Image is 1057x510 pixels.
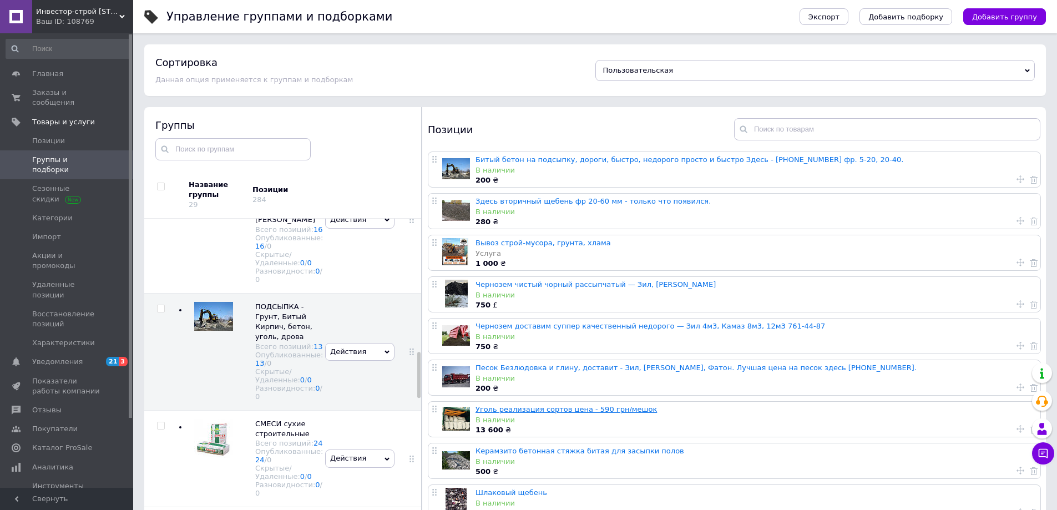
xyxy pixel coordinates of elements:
div: £ [476,300,1035,310]
a: Удалить товар [1030,341,1038,351]
span: Добавить группу [972,13,1037,21]
a: 0 [307,259,312,267]
div: В наличии [476,415,1035,425]
a: Удалить товар [1030,466,1038,476]
div: Скрытые/Удаленные: [255,250,323,267]
a: Уголь реализация сортов цена - 590 грн/мешок [476,405,657,413]
a: 16 [255,242,265,250]
a: Удалить товар [1030,382,1038,392]
span: Главная [32,69,63,79]
div: Опубликованные: [255,234,323,250]
input: Поиск [6,39,131,59]
div: 0 [255,392,260,401]
span: Заказы и сообщения [32,88,103,108]
a: Чернозем доставим суппер качественный недорого — Зил 4м3, Камаз 8м3, 12м3 761-44-87 [476,322,825,330]
div: Всего позиций: [255,342,323,351]
span: Действия [330,454,366,462]
a: 0 [315,267,320,275]
b: 200 [476,384,490,392]
div: Группы [155,118,411,132]
div: Скрытые/Удаленные: [255,464,323,481]
button: Добавить подборку [859,8,952,25]
span: Импорт [32,232,61,242]
img: ПОДСЫПКА - Грунт, Битый Кирпич, бетон, уголь, дрова [194,302,233,331]
div: 0 [267,456,271,464]
div: ₴ [476,175,1035,185]
a: 0 [307,376,312,384]
span: Инвестор-строй Харьков, ул Биологическая 24, Победителей 8, Московский проспект 247 [36,7,119,17]
div: В наличии [476,457,1035,467]
div: Скрытые/Удаленные: [255,367,323,384]
b: 500 [476,467,490,476]
b: 750 [476,301,490,309]
a: Удалить товар [1030,216,1038,226]
span: Добавить подборку [868,13,943,21]
a: 16 [313,225,323,234]
div: Всего позиций: [255,439,323,447]
span: Экспорт [808,13,839,21]
a: 24 [255,456,265,464]
a: 13 [255,359,265,367]
span: Данная опция применяется к группам и подборкам [155,75,353,84]
span: Сезонные скидки [32,184,103,204]
span: Показатели работы компании [32,376,103,396]
div: Услуга [476,249,1035,259]
img: СМЕСИ сухие строительные [194,419,233,458]
b: 1 000 [476,259,498,267]
span: Удаленные позиции [32,280,103,300]
a: Здесь вторичный щебень фр 20-60 мм - только что появился. [476,197,711,205]
div: Разновидности: [255,267,323,284]
span: Отзывы [32,405,62,415]
div: ₴ [476,342,1035,352]
button: Добавить группу [963,8,1046,25]
span: 21 [106,357,119,366]
span: Группы и подборки [32,155,103,175]
div: 29 [189,200,198,209]
span: Действия [330,347,366,356]
a: 0 [315,384,320,392]
a: Песок Безлюдовка и глину, доставит - Зил, [PERSON_NAME], Фатон. Лучшая цена на песок здесь [PHONE... [476,363,917,372]
div: В наличии [476,332,1035,342]
div: 0 [267,242,271,250]
span: Инструменты вебмастера и SEO [32,481,103,501]
div: Позиции [428,118,734,140]
span: Действия [330,215,366,224]
a: Удалить товар [1030,257,1038,267]
div: ₴ [476,467,1035,477]
span: / [255,481,322,497]
a: 0 [300,472,305,481]
span: Пользовательская [603,66,674,74]
h4: Сортировка [155,57,218,68]
b: 13 600 [476,426,503,434]
div: Опубликованные: [255,351,323,367]
button: Чат с покупателем [1032,442,1054,464]
div: ₴ [476,217,1035,227]
a: 24 [313,439,323,447]
a: 0 [300,376,305,384]
div: Ваш ID: 108769 [36,17,133,27]
span: Акции и промокоды [32,251,103,271]
span: Каталог ProSale [32,443,92,453]
span: Характеристики [32,338,95,348]
span: Уведомления [32,357,83,367]
span: / [255,384,322,401]
input: Поиск по товарам [734,118,1040,140]
div: ₴ [476,425,1035,435]
a: Удалить товар [1030,424,1038,434]
a: 0 [300,259,305,267]
b: 750 [476,342,490,351]
div: 0 [267,359,271,367]
span: СМЕСИ сухие строительные [255,420,310,438]
div: ₴ [476,259,1035,269]
span: Товары и услуги [32,117,95,127]
span: Покупатели [32,424,78,434]
span: Восстановление позиций [32,309,103,329]
b: 280 [476,218,490,226]
span: 3 [119,357,128,366]
div: В наличии [476,207,1035,217]
b: 200 [476,176,490,184]
a: Удалить товар [1030,174,1038,184]
div: Позиции [252,185,347,195]
button: Экспорт [800,8,848,25]
div: В наличии [476,165,1035,175]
